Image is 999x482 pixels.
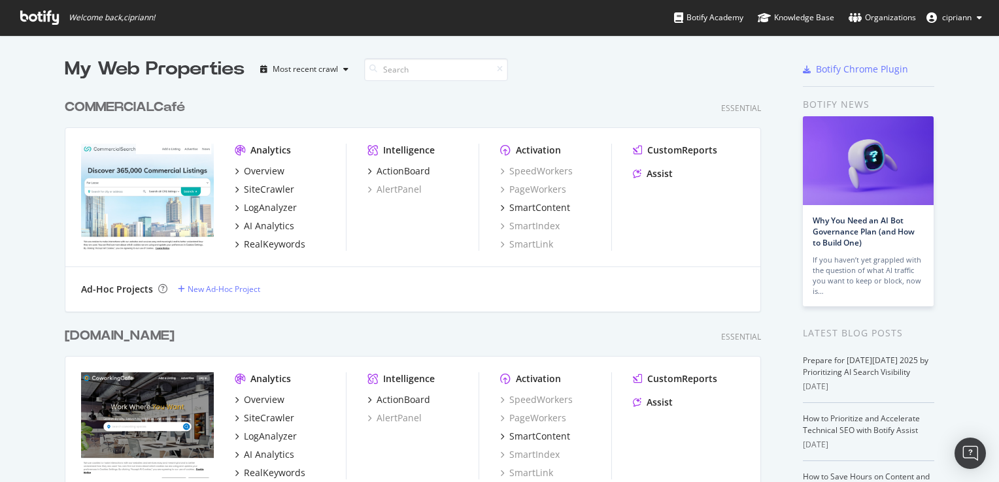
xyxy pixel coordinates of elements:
div: [DATE] [803,439,934,451]
div: [DATE] [803,381,934,393]
a: COMMERCIALCafé [65,98,190,117]
a: Assist [633,167,673,180]
div: RealKeywords [244,466,305,479]
div: ActionBoard [377,165,430,178]
a: SmartContent [500,201,570,214]
a: ActionBoard [367,393,430,406]
div: ActionBoard [377,393,430,406]
div: Assist [647,396,673,409]
div: Knowledge Base [758,11,834,24]
div: Open Intercom Messenger [955,438,986,469]
a: SiteCrawler [235,411,294,425]
span: cipriann [942,12,972,23]
div: Most recent crawl [273,65,338,73]
div: COMMERCIALCafé [65,98,185,117]
div: Latest Blog Posts [803,326,934,340]
div: Botify Academy [674,11,743,24]
a: [DOMAIN_NAME] [65,327,180,345]
a: LogAnalyzer [235,201,297,214]
div: CustomReports [647,372,717,385]
div: CustomReports [647,144,717,157]
a: RealKeywords [235,466,305,479]
a: AI Analytics [235,219,294,233]
a: How to Prioritize and Accelerate Technical SEO with Botify Assist [803,413,920,436]
div: SmartContent [509,201,570,214]
div: If you haven’t yet grappled with the question of what AI traffic you want to keep or block, now is… [813,255,924,297]
a: Overview [235,165,284,178]
div: Botify news [803,97,934,112]
div: Overview [244,165,284,178]
div: RealKeywords [244,238,305,251]
a: Prepare for [DATE][DATE] 2025 by Prioritizing AI Search Visibility [803,355,928,378]
div: LogAnalyzer [244,430,297,443]
a: AI Analytics [235,448,294,461]
img: commercialsearch.com [81,144,214,249]
div: Activation [516,372,561,385]
a: New Ad-Hoc Project [178,283,260,295]
div: My Web Properties [65,56,245,82]
img: coworkingcafe.com [81,372,214,478]
div: New Ad-Hoc Project [188,283,260,295]
div: AI Analytics [244,448,294,461]
a: Why You Need an AI Bot Governance Plan (and How to Build One) [813,215,915,248]
a: SmartIndex [500,219,560,233]
div: Intelligence [383,372,435,385]
a: SiteCrawler [235,183,294,196]
div: Analytics [250,372,291,385]
div: Organizations [849,11,916,24]
a: PageWorkers [500,183,566,196]
a: Assist [633,396,673,409]
a: SpeedWorkers [500,393,573,406]
a: RealKeywords [235,238,305,251]
div: Intelligence [383,144,435,157]
a: LogAnalyzer [235,430,297,443]
div: AI Analytics [244,219,294,233]
span: Welcome back, cipriann ! [69,12,155,23]
div: Assist [647,167,673,180]
input: Search [364,58,508,81]
a: SmartLink [500,238,553,251]
img: Why You Need an AI Bot Governance Plan (and How to Build One) [803,116,934,205]
button: cipriann [916,7,992,28]
div: Activation [516,144,561,157]
a: Overview [235,393,284,406]
a: SmartContent [500,430,570,443]
a: PageWorkers [500,411,566,425]
a: CustomReports [633,372,717,385]
div: LogAnalyzer [244,201,297,214]
div: [DOMAIN_NAME] [65,327,175,345]
a: AlertPanel [367,183,422,196]
a: SmartIndex [500,448,560,461]
div: Overview [244,393,284,406]
a: SpeedWorkers [500,165,573,178]
div: SmartContent [509,430,570,443]
a: AlertPanel [367,411,422,425]
a: CustomReports [633,144,717,157]
a: ActionBoard [367,165,430,178]
div: Analytics [250,144,291,157]
button: Most recent crawl [255,59,354,80]
div: Essential [721,103,761,114]
div: Ad-Hoc Projects [81,283,153,296]
div: SiteCrawler [244,183,294,196]
a: Botify Chrome Plugin [803,63,908,76]
a: SmartLink [500,466,553,479]
div: SiteCrawler [244,411,294,425]
div: Essential [721,331,761,342]
div: Botify Chrome Plugin [816,63,908,76]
